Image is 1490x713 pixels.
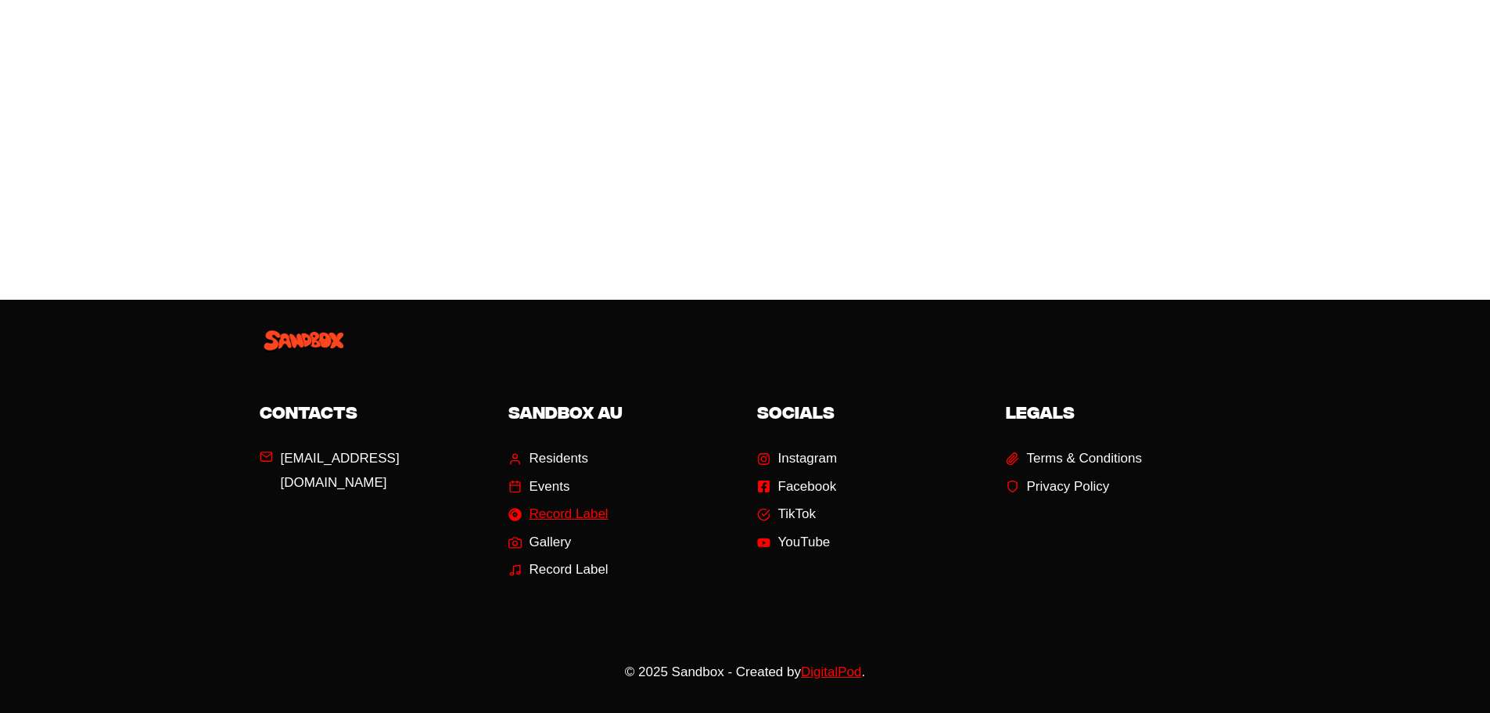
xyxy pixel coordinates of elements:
[757,447,838,471] a: Instagram
[530,475,570,499] span: Events
[778,475,837,499] span: Facebook
[778,531,831,555] span: YouTube
[508,447,589,471] a: Residents
[508,502,609,527] a: Record Label
[757,475,837,499] a: Facebook
[260,5,1231,124] iframe: Spotify Embed: LET YOU KNOW
[260,447,485,495] a: [EMAIL_ADDRESS][DOMAIN_NAME]
[260,400,485,423] h5: CONTACTS
[508,558,609,582] a: Record Label
[508,531,572,555] a: Gallery
[530,558,609,582] span: Record Label
[778,447,838,471] span: Instagram
[1006,447,1142,471] a: Terms & Conditions
[757,531,831,555] a: YouTube
[1027,447,1142,471] span: Terms & Conditions
[260,661,1231,682] p: © 2025 Sandbox - Created by .
[801,664,862,679] a: DigitalPod
[281,447,485,495] span: [EMAIL_ADDRESS][DOMAIN_NAME]
[778,502,817,527] span: TikTok
[530,447,589,471] span: Residents
[508,400,734,423] h5: SANDBOX AU
[1006,400,1231,423] h5: LEGALS
[1006,475,1110,499] a: Privacy Policy
[757,400,982,423] h5: SOCIALS
[530,531,572,555] span: Gallery
[530,502,609,527] span: Record Label
[757,502,817,527] a: TikTok
[260,155,1231,274] iframe: Spotify Embed: The Captain
[508,475,570,499] a: Events
[1027,475,1110,499] span: Privacy Policy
